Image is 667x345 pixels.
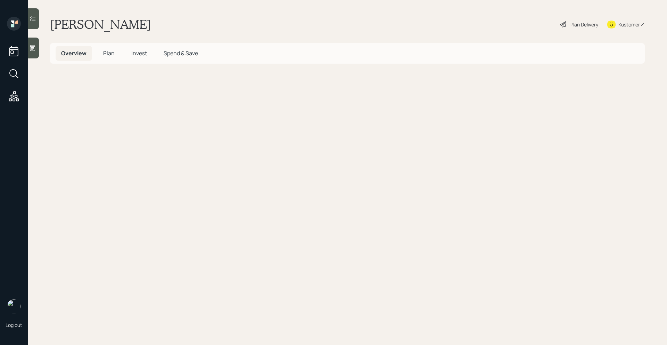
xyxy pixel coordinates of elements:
span: Plan [103,49,115,57]
span: Spend & Save [164,49,198,57]
div: Plan Delivery [570,21,598,28]
span: Invest [131,49,147,57]
h1: [PERSON_NAME] [50,17,151,32]
div: Log out [6,322,22,328]
div: Kustomer [618,21,640,28]
span: Overview [61,49,87,57]
img: michael-russo-headshot.png [7,299,21,313]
